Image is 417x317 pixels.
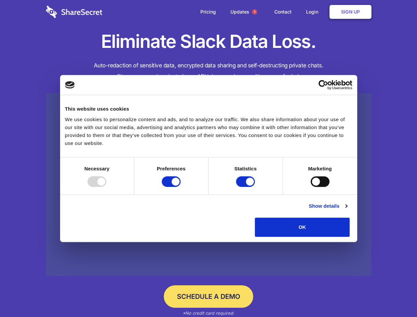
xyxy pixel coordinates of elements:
em: *No credit card required. [183,310,234,316]
strong: Marketing [308,166,332,171]
div: This website uses cookies [65,105,352,113]
span: 1 [252,9,257,15]
h1: Eliminate Slack Data Loss. [46,30,371,53]
strong: Necessary [85,166,110,171]
a: Sign Up [330,5,371,19]
div: We use cookies to personalize content and ads, and to analyze our traffic. We also share informat... [65,116,352,147]
a: Pricing [194,2,223,22]
h4: Auto-redaction of sensitive data, encrypted data sharing and self-destructing private chats. Shar... [46,60,371,82]
a: Login [299,2,328,22]
img: logo [65,81,75,88]
a: Show details [309,202,347,210]
img: logo-wordmark-white-trans-d4663122ce5f474addd5e946df7df03e33cb6a1c49d2221995e7729f52c070b2.svg [46,6,102,18]
button: OK [255,218,350,237]
strong: Preferences [157,166,186,171]
a: Wistia video thumbnail [46,93,371,276]
a: Usercentrics Cookiebot - opens in a new window [295,80,352,90]
a: Contact [268,2,298,22]
strong: Statistics [234,166,257,171]
a: Schedule a Demo [164,285,253,308]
